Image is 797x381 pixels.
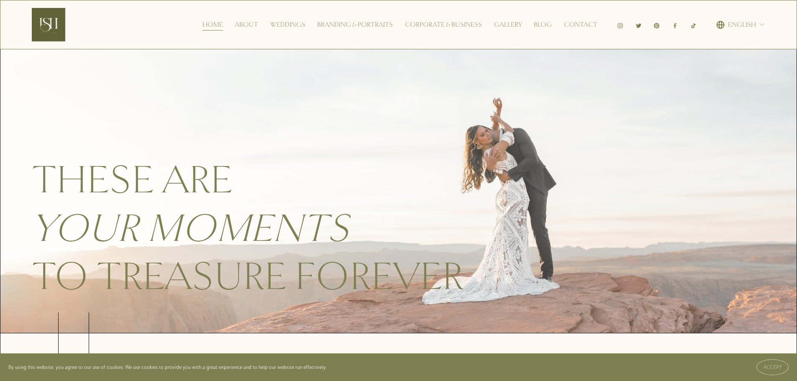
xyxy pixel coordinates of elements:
img: Ish Picturesque [32,8,65,41]
a: Gallery [494,18,522,31]
a: Instagram [617,22,623,28]
div: language picker [716,18,765,31]
a: Branding & Portraits [317,18,393,31]
a: About [235,18,258,31]
a: Contact [564,18,597,31]
span: These are to treasure forever [32,156,464,300]
a: Pinterest [653,22,660,28]
a: Blog [534,18,552,31]
button: Accept [756,359,789,375]
span: Accept [763,364,782,370]
a: Weddings [270,18,305,31]
em: your moments [32,205,349,252]
a: Twitter [636,22,642,28]
a: Home [202,18,223,31]
a: TikTok [690,22,697,28]
a: Facebook [672,22,678,28]
p: By using this website, you agree to our use of cookies. We use cookies to provide you with a grea... [8,363,327,372]
span: English [728,19,756,31]
a: Corporate & Business [405,18,482,31]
